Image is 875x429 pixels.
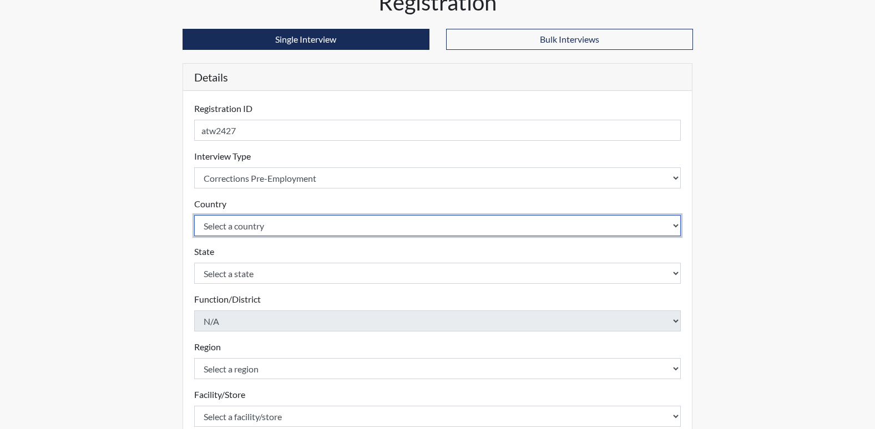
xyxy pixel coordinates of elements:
label: State [194,245,214,258]
input: Insert a Registration ID, which needs to be a unique alphanumeric value for each interviewee [194,120,681,141]
label: Interview Type [194,150,251,163]
button: Bulk Interviews [446,29,693,50]
label: Facility/Store [194,388,245,401]
h5: Details [183,64,692,91]
label: Registration ID [194,102,252,115]
label: Region [194,340,221,354]
label: Country [194,197,226,211]
button: Single Interview [183,29,429,50]
label: Function/District [194,293,261,306]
